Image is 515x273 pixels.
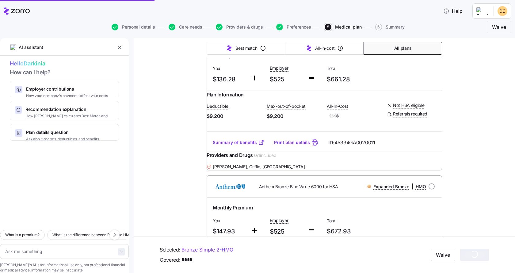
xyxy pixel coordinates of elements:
span: Selected: [160,246,180,254]
span: Waive [492,23,506,31]
span: What is a premium? [5,232,40,238]
span: Deductible [207,103,228,109]
a: Personal details [110,24,155,30]
span: Providers and Drugs [207,151,253,159]
span: $147.93 [213,226,246,236]
span: Total [327,218,379,224]
span: 45334GA0020011 [334,139,375,146]
button: 6Summary [375,24,405,30]
span: Employer contributions [26,86,108,92]
span: Covered: [160,256,180,264]
span: 6 [375,24,382,30]
span: Providers & drugs [226,25,263,29]
span: All-in-cost [315,45,335,51]
span: $525 [270,74,303,84]
span: Expanded Bronze [373,184,409,190]
span: Anthem Bronze Blue Value 6000 for HSA [259,184,338,190]
a: Print plan details [274,139,310,146]
img: 2288fc3ed5c6463e26cea253f6fa4900 [498,6,507,16]
span: Not HSA eligible [393,102,425,108]
a: Preferences [275,24,311,30]
span: All-In-Cost [327,103,348,109]
a: Bronze Simple 2-HMO [181,246,233,254]
a: Providers & drugs [215,24,263,30]
span: Medical plan [335,25,362,29]
span: You [213,218,246,224]
span: How can I help? [10,68,119,77]
span: Help [443,7,463,15]
span: How [PERSON_NAME] calculates Best Match and All-In-Cost [25,114,114,124]
span: AI assistant [18,44,44,51]
button: What is the difference between PPO and HMO? [47,230,139,240]
span: How your company's payments affect your costs [26,93,108,99]
span: $136.28 [213,74,246,84]
span: What is the difference between PPO and HMO? [52,232,134,238]
button: 5Medical plan [325,24,362,30]
span: $661.28 [327,74,379,84]
span: $525 [270,227,303,237]
span: $ [327,112,382,120]
span: Waive [436,251,450,259]
button: Personal details [112,24,155,30]
span: $9,200 [267,112,322,120]
span: $$$ [329,114,336,119]
img: Employer logo [476,7,489,15]
span: 0 / 1 included [254,152,277,158]
span: Plan details question [26,129,99,135]
span: Preferences [287,25,311,29]
button: Preferences [276,24,311,30]
span: You [213,65,246,72]
span: Total [327,65,379,72]
span: Summary [386,25,405,29]
span: Monthly Premium [213,204,253,212]
span: HMO [416,184,426,190]
span: Personal details [122,25,155,29]
img: Anthem [212,179,249,194]
span: [PERSON_NAME] , Griffin, [GEOGRAPHIC_DATA] [213,164,305,170]
span: $9,200 [207,112,262,120]
span: Ask about doctors, deductibles, and benefits [26,137,99,142]
button: Care needs [169,24,202,30]
span: 5 [325,24,331,30]
span: Employer [270,217,288,224]
span: Plan Information [207,91,244,99]
span: Referrals required [393,111,427,117]
span: ID: [328,139,375,146]
span: Max-out-of-pocket [267,103,306,109]
img: ai-icon.png [10,44,16,50]
button: Waive [487,21,511,33]
button: Waive [431,249,455,261]
a: Care needs [167,24,202,30]
button: Providers & drugs [216,24,263,30]
div: | [367,183,426,190]
span: All plans [394,45,411,51]
span: Employer [270,65,288,71]
span: Hello Darkinia [10,59,119,68]
a: 5Medical plan [323,24,362,30]
a: Summary of benefits [213,139,264,146]
button: Help [438,5,467,17]
span: $672.93 [327,226,379,236]
span: Care needs [179,25,202,29]
span: Recommendation explanation [25,106,114,112]
span: Best match [235,45,257,51]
